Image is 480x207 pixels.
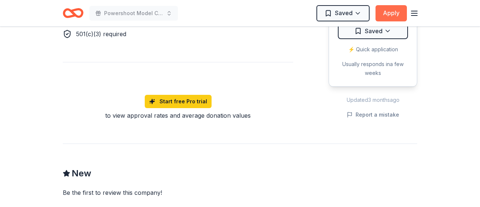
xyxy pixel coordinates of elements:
a: Start free Pro trial [145,95,212,108]
a: Home [63,4,83,22]
button: Powershoot Model Call Fundraiser [89,6,178,21]
span: New [72,168,91,179]
button: Saved [338,23,408,39]
span: Saved [335,8,353,18]
div: Updated 3 months ago [329,96,417,104]
button: Report a mistake [347,110,399,119]
div: Usually responds in a few weeks [338,60,408,77]
button: Apply [376,5,407,21]
span: 501(c)(3) required [76,30,126,38]
div: to view approval rates and average donation values [63,111,293,120]
div: Be the first to review this company! [63,188,252,197]
div: ⚡️ Quick application [338,45,408,54]
button: Saved [316,5,370,21]
span: Powershoot Model Call Fundraiser [104,9,163,18]
span: Saved [365,26,383,36]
